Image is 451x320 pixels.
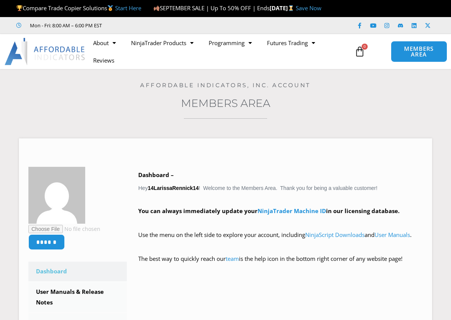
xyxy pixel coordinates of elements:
[28,282,127,312] a: User Manuals & Release Notes
[226,255,239,262] a: team
[112,22,226,29] iframe: Customer reviews powered by Trustpilot
[399,46,439,57] span: MEMBERS AREA
[138,230,423,251] p: Use the menu on the left side to explore your account, including and .
[16,4,141,12] span: Compare Trade Copier Solutions
[17,5,22,11] img: 🏆
[138,170,423,275] div: Hey ! Welcome to the Members Area. Thank you for being a valuable customer!
[86,34,352,69] nav: Menu
[343,41,376,63] a: 0
[28,262,127,281] a: Dashboard
[140,82,311,89] a: Affordable Indicators, Inc. Account
[259,34,323,52] a: Futures Trading
[391,41,447,62] a: MEMBERS AREA
[270,4,296,12] strong: [DATE]
[108,5,113,11] img: 🥇
[123,34,201,52] a: NinjaTrader Products
[257,207,326,215] a: NinjaTrader Machine ID
[28,167,85,224] img: 4a593f201678159b4a4446a5f058b3fe73c4e098910cd0c3f14b9daa73e144dc
[154,5,159,11] img: 🍂
[138,207,400,215] strong: You can always immediately update your in our licensing database.
[288,5,294,11] img: ⌛
[138,254,423,275] p: The best way to quickly reach our is the help icon in the bottom right corner of any website page!
[86,34,123,52] a: About
[375,231,410,238] a: User Manuals
[362,44,368,50] span: 0
[296,4,321,12] a: Save Now
[115,4,141,12] a: Start Here
[138,171,174,179] b: Dashboard –
[28,21,102,30] span: Mon - Fri: 8:00 AM – 6:00 PM EST
[153,4,270,12] span: SEPTEMBER SALE | Up To 50% OFF | Ends
[305,231,365,238] a: NinjaScript Downloads
[148,185,199,191] strong: 14LarissaRennick14
[181,97,270,110] a: Members Area
[86,52,122,69] a: Reviews
[201,34,259,52] a: Programming
[5,38,86,65] img: LogoAI | Affordable Indicators – NinjaTrader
